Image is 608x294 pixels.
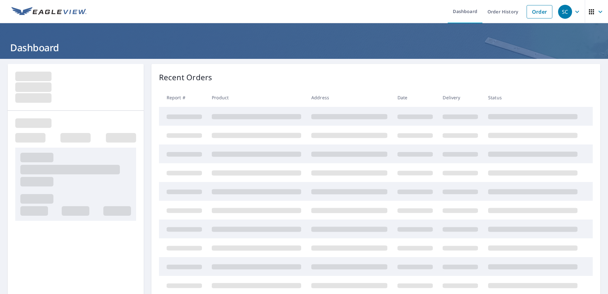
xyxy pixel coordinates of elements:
a: Order [527,5,552,18]
th: Delivery [438,88,483,107]
th: Product [207,88,306,107]
div: SC [558,5,572,19]
img: EV Logo [11,7,86,17]
p: Recent Orders [159,72,212,83]
th: Address [306,88,392,107]
h1: Dashboard [8,41,600,54]
th: Date [392,88,438,107]
th: Status [483,88,583,107]
th: Report # [159,88,207,107]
